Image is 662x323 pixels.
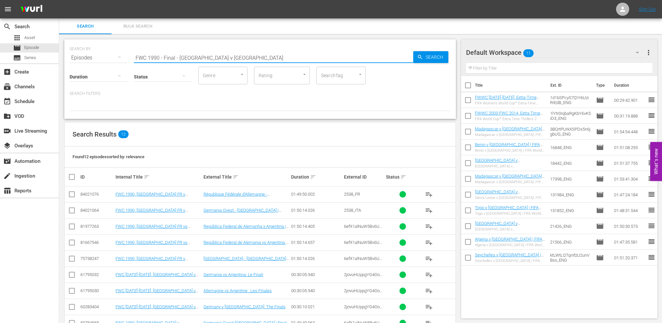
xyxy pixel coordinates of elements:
td: 131984_ENG [547,187,594,203]
span: 11 [523,46,534,60]
a: Benin v [GEOGRAPHIC_DATA] | FIFA World Cup 26™ CAF Qualifiers(EN) [475,142,543,152]
img: ans4CAIJ8jUAAAAAAAAAAAAAAAAAAAAAAAAgQb4GAAAAAAAAAAAAAAAAAAAAAAAAJMjXAAAAAAAAAAAAAAAAAAAAAAAAgAT5G... [16,2,47,17]
a: FWC 1990, [GEOGRAPHIC_DATA] FR v [GEOGRAPHIC_DATA], Final - FMR (FR) [116,192,188,202]
button: Open [239,71,245,77]
div: ID [80,174,114,180]
span: reorder [648,175,655,183]
button: more_vert [645,45,652,60]
div: 01:50:14.026 [291,208,342,213]
div: Status [386,173,419,181]
span: playlist_add [425,255,433,263]
div: 84021076 [80,192,114,197]
td: 21566_ENG [547,234,594,250]
div: 61795032 [80,272,114,277]
span: menu [4,5,12,13]
span: Episode [596,96,604,104]
button: playlist_add [421,267,437,283]
div: 61795030 [80,288,114,293]
span: Episode [596,238,604,246]
span: reorder [648,127,655,135]
a: Germania Ovest - [GEOGRAPHIC_DATA] | Finale | Coppa del mondo FIFA Italia 1990 | Match completo [203,208,281,223]
td: 1d1bSPcyS7QYr6UziRrEdB_ENG [547,92,594,108]
span: playlist_add [425,223,433,230]
td: 3BQrtPUrkXSPDs5n6jgbUG_ENG [547,124,594,140]
div: Seychelles v [GEOGRAPHIC_DATA] | FIFA World Cup 26™ CAF Qualifiers [475,259,545,263]
a: FWWC 2003-FWC 2014, Extra Time Thrillers 2 (EN) [475,111,543,120]
a: [GEOGRAPHIC_DATA] - [GEOGRAPHIC_DATA] | Finale | FIFA Fussball-Weltmeisterschaft [GEOGRAPHIC_DATA... [203,256,289,276]
span: playlist_add [425,190,433,198]
span: Episode [596,143,604,151]
button: playlist_add [421,235,437,250]
div: External ID [344,174,384,180]
span: Episode [596,112,604,120]
span: 2538_FR [344,192,360,197]
div: 01:50:14.405 [291,224,342,229]
td: 1lYtr0rqbaRgKbY6vK5iD3_ENG [547,108,594,124]
div: 00:30:05.940 [291,288,342,293]
div: 75738247 [80,256,114,261]
div: [GEOGRAPHIC_DATA] v [GEOGRAPHIC_DATA] DR | FIFA World Cup 26™ CAF Qualifiers [475,227,545,231]
div: FIFA Women's World Cup™ Extra-Time Deciders [475,101,545,105]
span: Overlays [3,142,11,150]
td: 01:50:30.573 [611,218,648,234]
a: République Fédérale d'Allemagne - [GEOGRAPHIC_DATA] | Finale | Coupe du Monde de la FIFA, [GEOGRA... [203,192,278,211]
span: 2538_ITA [344,208,361,213]
span: playlist_add [425,271,433,279]
a: FWC [DATE]-[DATE], [GEOGRAPHIC_DATA] v [GEOGRAPHIC_DATA]: The Finals (EN) [116,304,198,314]
span: more_vert [645,49,652,56]
span: reorder [648,253,655,261]
div: Default Workspace [466,43,645,62]
span: Episode [596,175,604,183]
a: [GEOGRAPHIC_DATA] v [GEOGRAPHIC_DATA] | FIFA World Cup 26™ CAF Qualifiers (EN) [475,189,537,204]
div: 00:30:05.940 [291,272,342,277]
span: 6efX1alNuW5Bv6U5Ddd9R6_DE [344,256,382,266]
button: playlist_add [421,251,437,267]
div: Madagascar v [GEOGRAPHIC_DATA] | FIFA World Cup 26™ CAF Qualifiers [475,180,545,184]
td: 01:47:24.184 [611,187,648,203]
a: FWC [DATE]-[DATE], [GEOGRAPHIC_DATA] v [GEOGRAPHIC_DATA]: The Finals (FR) [116,288,198,298]
div: FIFA World Cup™ Extra Time Thrillers 2 [475,117,545,121]
td: 17398_ENG [547,171,594,187]
td: 01:51:20.371 [611,250,648,266]
div: 01:50:14.026 [291,256,342,261]
a: FWC 1990, [GEOGRAPHIC_DATA] FR vs Argentina, Final - FMR (PT) [116,224,190,234]
a: FWC [DATE]-[DATE], [GEOGRAPHIC_DATA] v [GEOGRAPHIC_DATA]: The Finals (IT) [116,272,198,282]
span: Search [423,51,448,63]
span: add_box [3,68,11,76]
th: Ext. ID [546,76,592,95]
a: Madagascar v [GEOGRAPHIC_DATA] | FIFA World Cup 26™ CAF Qualifiers (EN) [475,126,545,141]
div: 81977263 [80,224,114,229]
td: 01:51:08.293 [611,140,648,155]
span: reorder [648,143,655,151]
a: Togo v [GEOGRAPHIC_DATA] | FIFA World Cup 26™ CAF Qualifiers (EN) [475,205,541,215]
button: playlist_add [421,203,437,218]
a: FWC 1990, [GEOGRAPHIC_DATA] FR vs Argentina, Final - FMR (ES) [116,240,190,250]
span: Bulk Search [116,23,160,30]
div: 01:49:50.002 [291,192,342,197]
span: Episode [596,222,604,230]
td: 131852_ENG [547,203,594,218]
th: Type [592,76,610,95]
span: Episode [596,128,604,136]
td: 01:54:54.448 [611,124,648,140]
span: Channels [3,83,11,91]
span: 12 [118,130,129,138]
a: [GEOGRAPHIC_DATA] v [GEOGRAPHIC_DATA] | FIFA World Cup 26™ CAF Qualifiers(EN) [475,158,537,173]
span: 2jovuHUppgYG4OoJR3gGfU_ENG [344,304,382,314]
div: 84021064 [80,208,114,213]
span: reorder [648,238,655,246]
span: Episode [596,191,604,199]
div: Algeria v [GEOGRAPHIC_DATA] | FIFA World Cup 26™ CAF Qualifiers [475,243,545,247]
span: Episode [13,44,21,52]
button: playlist_add [421,283,437,299]
span: Episode [596,159,604,167]
span: 6efX1alNuW5Bv6U5Ddd9R6_ES [344,240,382,250]
span: reorder [648,96,655,104]
span: 2jovuHUppgYG4OoJR3gGfU_ITA [344,272,382,282]
span: Series [24,54,36,61]
span: Found 12 episodes sorted by: relevance [73,154,144,159]
td: 18442_ENG [547,155,594,171]
span: Episode [596,254,604,262]
a: Seychelles v [GEOGRAPHIC_DATA] | FIFA World Cup 26™ CAF Qualifiers (EN) [475,252,544,267]
p: Search Filters: [70,91,451,97]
